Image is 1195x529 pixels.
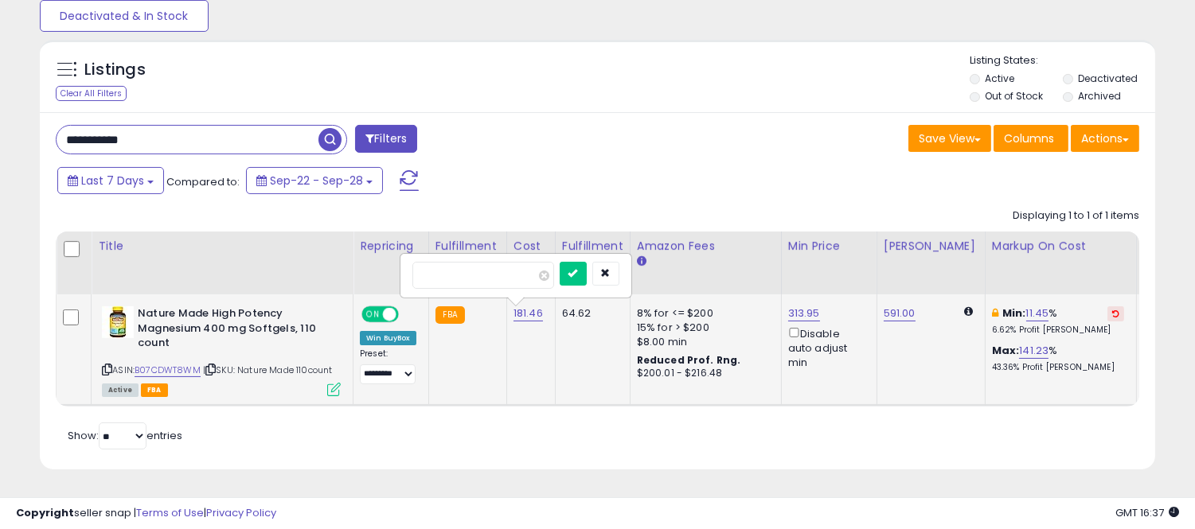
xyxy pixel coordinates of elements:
[435,238,500,255] div: Fulfillment
[203,364,333,376] span: | SKU: Nature Made 110count
[1002,305,1026,321] b: Min:
[56,86,127,101] div: Clear All Filters
[992,325,1124,336] p: 6.62% Profit [PERSON_NAME]
[637,335,769,349] div: $8.00 min
[141,383,168,397] span: FBA
[985,72,1014,85] label: Active
[1013,208,1139,224] div: Displaying 1 to 1 of 1 items
[1019,343,1049,359] a: 141.23
[360,331,416,345] div: Win BuyBox
[270,173,363,189] span: Sep-22 - Sep-28
[788,305,820,321] a: 313.95
[102,383,139,397] span: All listings currently available for purchase on Amazon
[135,364,201,377] a: B07CDWT8WM
[992,344,1124,373] div: %
[57,167,164,194] button: Last 7 Days
[138,306,331,355] b: Nature Made High Potency Magnesium 400 mg Softgels, 110 count
[136,505,204,520] a: Terms of Use
[514,305,543,321] a: 181.46
[562,306,618,321] div: 64.62
[992,306,1124,336] div: %
[355,125,417,153] button: Filters
[102,306,341,395] div: ASIN:
[637,306,769,321] div: 8% for <= $200
[562,238,623,271] div: Fulfillment Cost
[206,505,276,520] a: Privacy Policy
[637,238,775,255] div: Amazon Fees
[84,59,146,81] h5: Listings
[884,305,916,321] a: 591.00
[246,167,383,194] button: Sep-22 - Sep-28
[1071,125,1139,152] button: Actions
[360,238,422,255] div: Repricing
[68,428,182,443] span: Show: entries
[16,505,74,520] strong: Copyright
[166,174,240,189] span: Compared to:
[637,255,646,269] small: Amazon Fees.
[16,506,276,521] div: seller snap | |
[788,325,865,370] div: Disable auto adjust min
[1026,305,1049,321] a: 11.45
[985,89,1043,103] label: Out of Stock
[363,308,383,321] span: ON
[992,343,1020,358] b: Max:
[1115,505,1179,520] span: 2025-10-6 16:37 GMT
[98,238,346,255] div: Title
[970,53,1155,68] p: Listing States:
[908,125,991,152] button: Save View
[1004,130,1054,146] span: Columns
[514,238,549,255] div: Cost
[102,306,134,338] img: 41whb30EGpL._SL40_.jpg
[81,173,144,189] span: Last 7 Days
[992,362,1124,373] p: 43.36% Profit [PERSON_NAME]
[884,238,978,255] div: [PERSON_NAME]
[360,348,416,384] div: Preset:
[637,367,769,380] div: $200.01 - $216.48
[396,308,422,321] span: OFF
[788,238,870,255] div: Min Price
[1078,89,1121,103] label: Archived
[985,231,1136,294] th: The percentage added to the cost of goods (COGS) that forms the calculator for Min & Max prices.
[994,125,1068,152] button: Columns
[637,353,741,367] b: Reduced Prof. Rng.
[992,238,1130,255] div: Markup on Cost
[1078,72,1138,85] label: Deactivated
[435,306,465,324] small: FBA
[637,321,769,335] div: 15% for > $200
